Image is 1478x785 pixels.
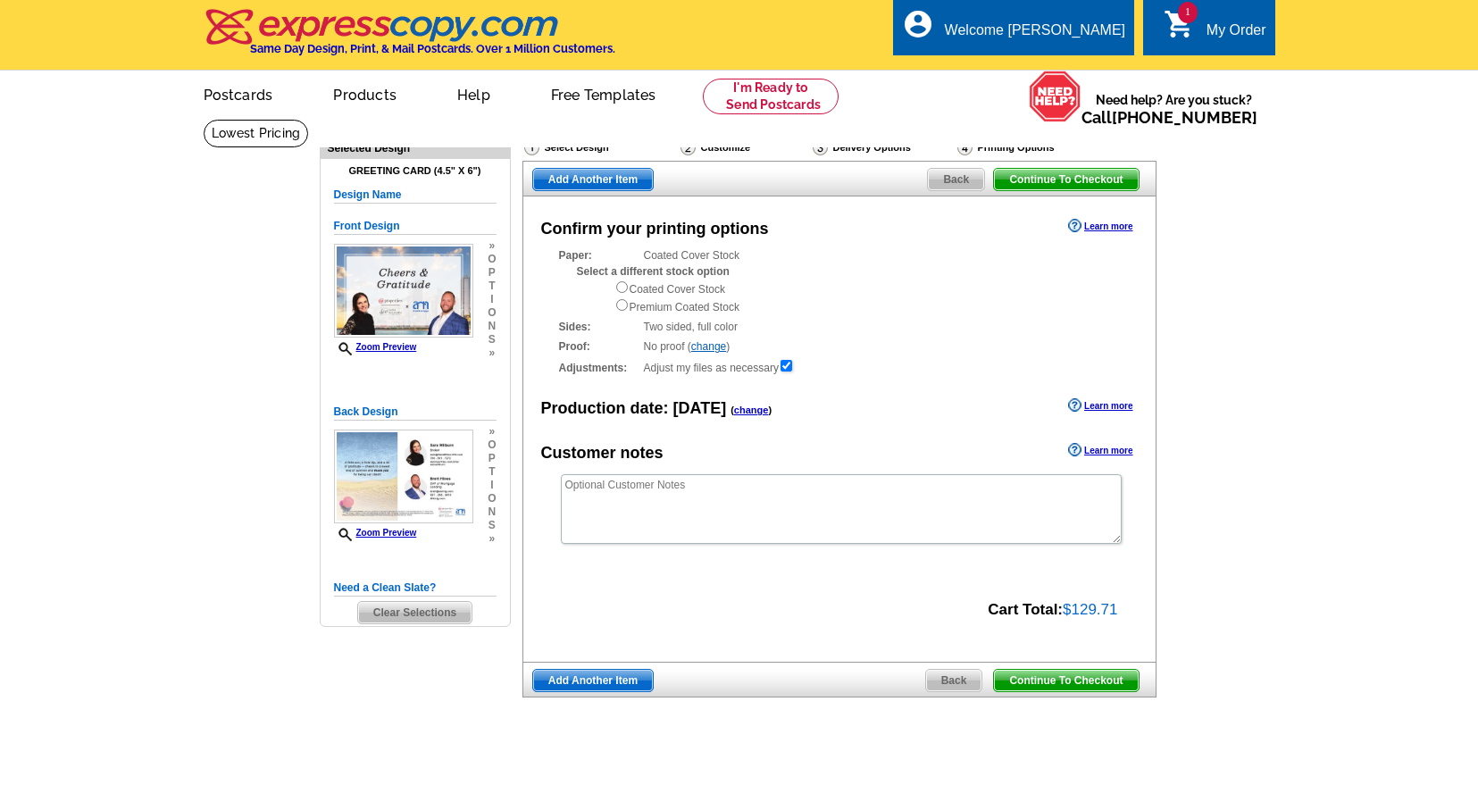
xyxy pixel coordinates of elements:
i: shopping_cart [1164,8,1196,40]
div: Confirm your printing options [541,217,769,241]
a: [PHONE_NUMBER] [1112,108,1257,127]
span: » [488,425,496,438]
strong: Proof: [559,338,639,355]
span: t [488,465,496,479]
span: $129.71 [1063,601,1117,618]
div: Coated Cover Stock Premium Coated Stock [614,280,1120,315]
a: Zoom Preview [334,528,417,538]
strong: Adjustments: [559,360,639,376]
span: o [488,253,496,266]
div: My Order [1207,22,1266,47]
div: Select Design [522,138,679,161]
a: Same Day Design, Print, & Mail Postcards. Over 1 Million Customers. [204,21,615,55]
span: o [488,306,496,320]
span: n [488,505,496,519]
div: Two sided, full color [559,319,1120,335]
span: s [488,333,496,347]
div: Printing Options [956,138,1112,161]
a: Learn more [1068,443,1132,457]
span: i [488,479,496,492]
span: Clear Selections [358,602,472,623]
a: Zoom Preview [334,342,417,352]
a: Learn more [1068,219,1132,233]
div: Selected Design [321,139,510,156]
img: Printing Options & Summary [957,139,973,155]
span: p [488,266,496,280]
a: Add Another Item [532,168,654,191]
span: Back [928,169,984,190]
strong: Sides: [559,319,639,335]
div: Adjust my files as necessary [559,358,1120,376]
a: Learn more [1068,398,1132,413]
span: » [488,239,496,253]
iframe: LiveChat chat widget [1227,729,1478,785]
img: Delivery Options [813,139,828,155]
img: help [1029,71,1081,122]
span: Call [1081,108,1257,127]
div: Coated Cover Stock [559,247,1120,315]
a: change [734,405,769,415]
span: Add Another Item [533,169,653,190]
span: ( ) [731,405,772,415]
div: No proof ( ) [559,338,1120,355]
strong: Paper: [559,247,639,263]
a: Free Templates [522,72,685,114]
img: Select Design [524,139,539,155]
a: change [691,340,726,353]
span: i [488,293,496,306]
span: Add Another Item [533,670,653,691]
h5: Front Design [334,218,497,235]
a: Back [925,669,983,692]
span: n [488,320,496,333]
span: » [488,347,496,360]
span: » [488,532,496,546]
h5: Design Name [334,187,497,204]
a: Add Another Item [532,669,654,692]
span: Back [926,670,982,691]
i: account_circle [902,8,934,40]
a: 1 shopping_cart My Order [1164,20,1266,42]
span: o [488,438,496,452]
span: Need help? Are you stuck? [1081,91,1266,127]
span: p [488,452,496,465]
div: Welcome [PERSON_NAME] [945,22,1125,47]
a: Help [429,72,519,114]
div: Delivery Options [811,138,956,161]
a: Postcards [175,72,302,114]
strong: Select a different stock option [577,265,730,278]
span: Continue To Checkout [994,169,1138,190]
div: Production date: [541,397,772,421]
img: Customize [681,139,696,155]
a: Back [927,168,985,191]
h4: Greeting Card (4.5" x 6") [334,165,497,177]
span: Continue To Checkout [994,670,1138,691]
a: Products [305,72,425,114]
img: small-thumb.jpg [334,244,473,338]
span: 1 [1178,2,1198,23]
span: o [488,492,496,505]
div: Customer notes [541,441,664,465]
span: s [488,519,496,532]
h4: Same Day Design, Print, & Mail Postcards. Over 1 Million Customers. [250,42,615,55]
h5: Need a Clean Slate? [334,580,497,597]
span: t [488,280,496,293]
strong: Cart Total: [988,601,1063,618]
h5: Back Design [334,404,497,421]
img: small-thumb.jpg [334,430,473,524]
div: Customize [679,138,811,156]
span: [DATE] [673,399,727,417]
